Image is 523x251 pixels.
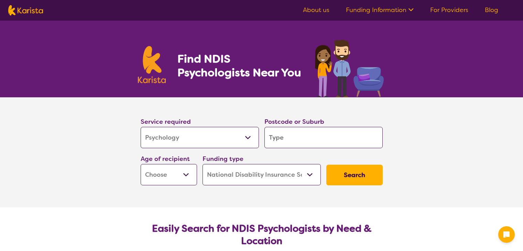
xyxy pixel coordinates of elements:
[203,155,243,163] label: Funding type
[8,5,43,15] img: Karista logo
[141,155,190,163] label: Age of recipient
[485,6,498,14] a: Blog
[430,6,468,14] a: For Providers
[346,6,414,14] a: Funding Information
[264,118,324,126] label: Postcode or Suburb
[141,118,191,126] label: Service required
[146,222,377,247] h2: Easily Search for NDIS Psychologists by Need & Location
[326,165,383,185] button: Search
[264,127,383,148] input: Type
[313,37,385,97] img: psychology
[303,6,329,14] a: About us
[138,46,166,83] img: Karista logo
[177,52,305,79] h1: Find NDIS Psychologists Near You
